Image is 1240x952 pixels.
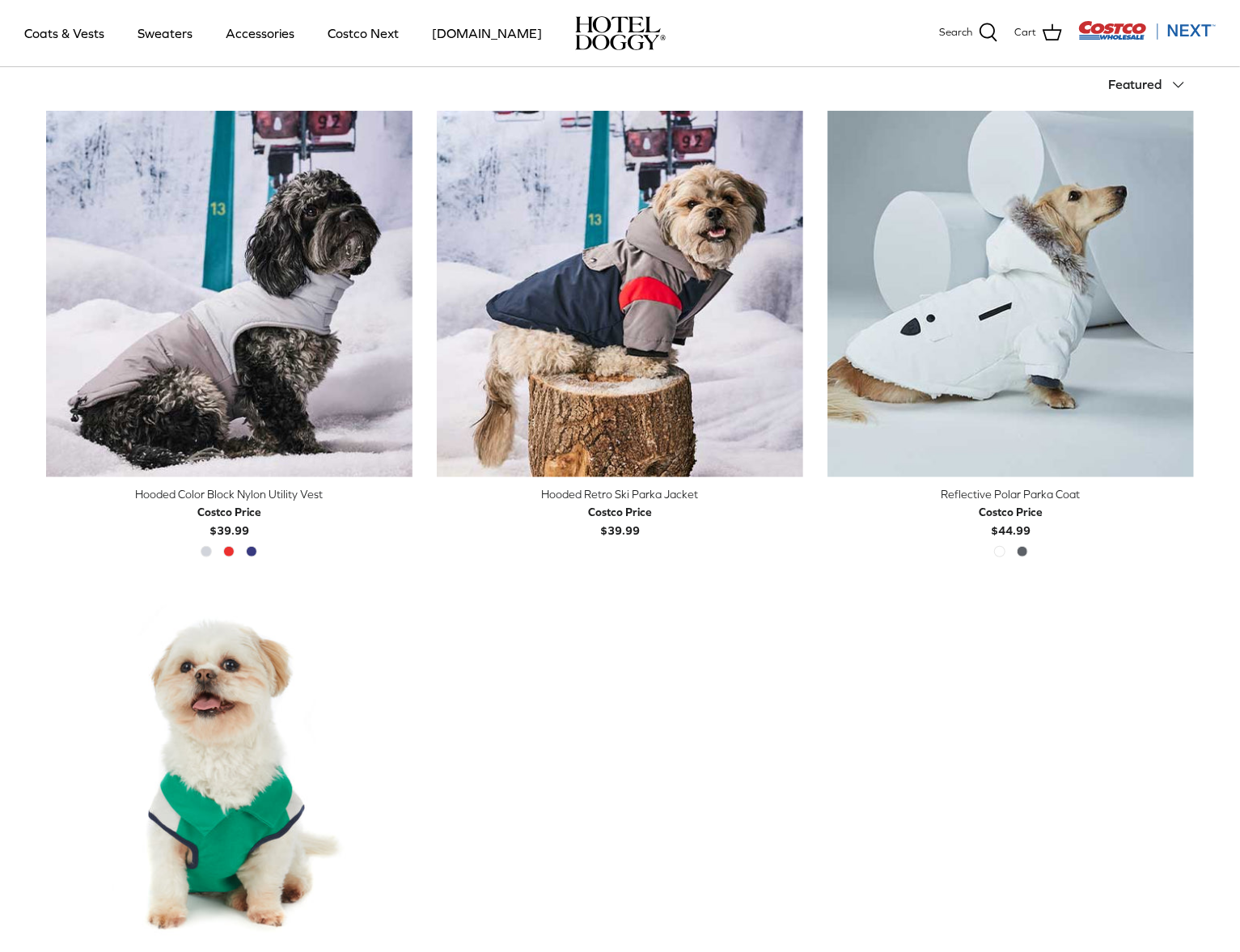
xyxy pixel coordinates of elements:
a: Costco Next [313,6,413,61]
div: Reflective Polar Parka Coat [827,485,1194,503]
b: $39.99 [588,503,652,536]
a: Accessories [211,6,309,61]
div: Costco Price [979,503,1043,521]
a: hoteldoggy.com hoteldoggycom [575,16,666,50]
img: hoteldoggycom [575,16,666,50]
div: Hooded Color Block Nylon Utility Vest [46,485,413,503]
a: Visit Costco Next [1078,31,1216,43]
span: Featured [1109,77,1162,91]
div: Hooded Retro Ski Parka Jacket [437,485,803,503]
b: $39.99 [197,503,261,536]
a: Hooded Retro Ski Parka Jacket [437,111,803,477]
img: Costco Next [1078,20,1216,40]
a: Search [939,23,998,44]
a: Reflective Polar Parka Coat [827,111,1194,477]
a: [DOMAIN_NAME] [417,6,557,61]
a: Hooded Color Block Nylon Utility Vest Costco Price$39.99 [46,485,413,539]
div: Costco Price [588,503,652,521]
a: Cart [1014,23,1062,44]
span: Search [939,24,972,41]
div: Costco Price [197,503,261,521]
a: Reflective Polar Parka Coat Costco Price$44.99 [827,485,1194,539]
b: $44.99 [979,503,1043,536]
a: Hooded Retro Ski Parka Jacket Costco Price$39.99 [437,485,803,539]
span: Cart [1014,24,1036,41]
a: Hooded Color Block Nylon Utility Vest [46,111,413,477]
a: Coats & Vests [10,6,119,61]
a: Sweaters [123,6,207,61]
button: Featured [1109,67,1195,103]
